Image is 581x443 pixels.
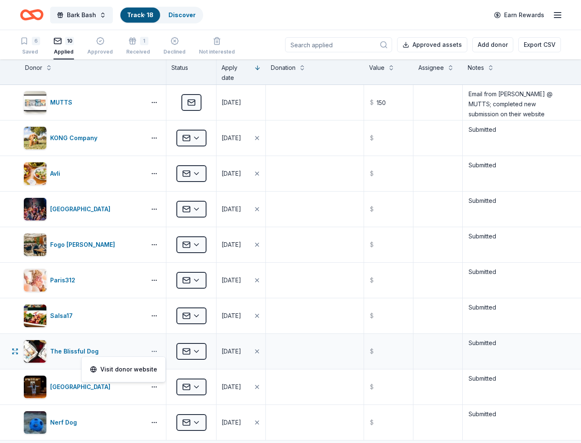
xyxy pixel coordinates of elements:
[23,411,143,434] button: Image for Nerf DogNerf Dog
[20,49,40,55] div: Saved
[464,121,560,155] textarea: Submitted
[464,192,560,226] textarea: Submitted
[199,33,235,59] button: Not interested
[222,240,241,250] div: [DATE]
[23,340,143,363] button: Image for The Blissful DogThe Blissful Dog
[50,7,113,23] button: Bark Bash
[397,37,467,52] button: Approved assets
[222,204,241,214] div: [DATE]
[222,63,251,83] div: Apply date
[217,120,265,156] button: [DATE]
[24,127,46,149] img: Image for KONG Company
[126,33,150,59] button: 1Received
[464,299,560,333] textarea: Submitted
[222,97,241,108] div: [DATE]
[217,192,265,227] button: [DATE]
[217,298,265,333] button: [DATE]
[217,405,265,440] button: [DATE]
[23,233,143,256] button: Image for Fogo de ChaoFogo [PERSON_NAME]
[217,334,265,369] button: [DATE]
[468,63,484,73] div: Notes
[127,11,153,18] a: Track· 18
[50,346,102,356] div: The Blissful Dog
[217,369,265,405] button: [DATE]
[285,37,392,52] input: Search applied
[23,304,143,328] button: Image for Salsa17Salsa17
[222,382,241,392] div: [DATE]
[50,204,114,214] div: [GEOGRAPHIC_DATA]
[464,406,560,439] textarea: Submitted
[24,198,46,220] img: Image for Chicago Shakespeare Theater
[222,169,241,179] div: [DATE]
[32,37,40,45] div: 6
[50,133,101,143] div: KONG Company
[50,311,76,321] div: Salsa17
[24,376,46,398] img: Image for Steppenwolf Theatre
[271,63,296,73] div: Donation
[464,86,560,119] textarea: Email from [PERSON_NAME] @ MUTTS; completed new submission on their website [DATE].
[222,275,241,285] div: [DATE]
[369,63,385,73] div: Value
[126,49,150,55] div: Received
[23,162,143,185] button: Image for AvliAvli
[168,11,196,18] a: Discover
[464,157,560,190] textarea: Submitted
[418,63,444,73] div: Assignee
[489,8,549,23] a: Earn Rewards
[23,91,143,114] button: Image for MUTTSMUTTS
[518,37,561,52] button: Export CSV
[24,411,46,434] img: Image for Nerf Dog
[222,133,241,143] div: [DATE]
[20,33,40,59] button: 6Saved
[24,91,46,114] img: Image for MUTTS
[199,49,235,55] div: Not interested
[24,162,46,185] img: Image for Avli
[222,311,241,321] div: [DATE]
[222,417,241,428] div: [DATE]
[54,49,74,55] div: Applied
[87,49,113,55] div: Approved
[464,370,560,404] textarea: Submitted
[464,335,560,368] textarea: Submitted
[472,37,513,52] button: Add donor
[87,33,113,59] button: Approved
[23,269,143,292] button: Image for Paris312Paris312
[50,169,64,179] div: Avli
[163,49,186,55] div: Declined
[24,233,46,256] img: Image for Fogo de Chao
[24,340,46,363] img: Image for The Blissful Dog
[217,263,265,298] button: [DATE]
[50,240,118,250] div: Fogo [PERSON_NAME]
[54,33,74,59] button: 10Applied
[24,269,46,292] img: Image for Paris312
[24,305,46,327] img: Image for Salsa17
[217,156,265,191] button: [DATE]
[65,37,74,45] div: 10
[67,10,96,20] span: Bark Bash
[217,227,265,262] button: [DATE]
[20,5,43,25] a: Home
[23,197,143,221] button: Image for Chicago Shakespeare Theater[GEOGRAPHIC_DATA]
[464,228,560,261] textarea: Submitted
[217,85,265,120] button: [DATE]
[23,375,143,399] button: Image for Steppenwolf Theatre[GEOGRAPHIC_DATA]
[23,126,143,150] button: Image for KONG CompanyKONG Company
[163,33,186,59] button: Declined
[50,417,80,428] div: Nerf Dog
[50,97,76,108] div: MUTTS
[90,364,157,374] a: Visit donor website
[50,382,114,392] div: [GEOGRAPHIC_DATA]
[464,264,560,297] textarea: Submitted
[140,37,148,45] div: 1
[222,346,241,356] div: [DATE]
[166,59,217,85] div: Status
[120,7,203,23] button: Track· 18Discover
[25,63,42,73] div: Donor
[50,275,79,285] div: Paris312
